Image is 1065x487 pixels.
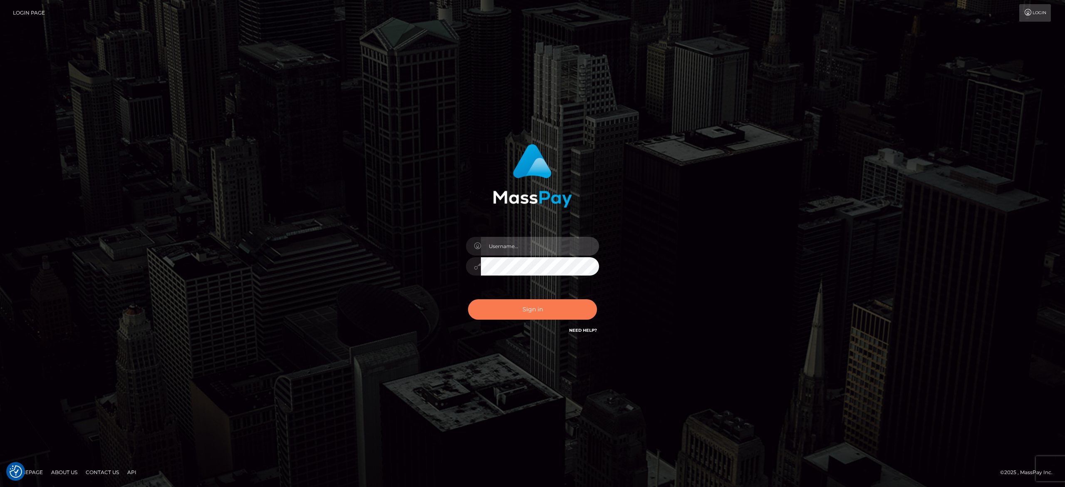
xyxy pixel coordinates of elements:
img: MassPay Login [493,144,572,208]
img: Revisit consent button [10,465,22,478]
a: Login [1019,4,1051,22]
button: Consent Preferences [10,465,22,478]
div: © 2025 , MassPay Inc. [1000,468,1059,477]
a: Need Help? [569,328,597,333]
button: Sign in [468,299,597,320]
a: Login Page [13,4,45,22]
a: About Us [48,466,81,479]
a: Homepage [9,466,46,479]
input: Username... [481,237,599,256]
a: Contact Us [82,466,122,479]
a: API [124,466,140,479]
